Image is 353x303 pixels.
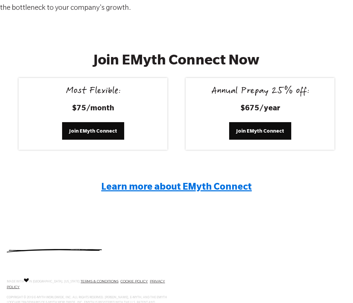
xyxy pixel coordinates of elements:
[7,280,24,284] span: MADE WITH
[101,183,252,193] span: Learn more about EMyth Connect
[69,128,117,135] span: Join EMyth Connect
[62,122,124,140] a: Join EMyth Connect
[120,279,148,284] a: COOKIE POLICY
[229,122,291,140] a: Join EMyth Connect
[29,280,81,284] span: IN [GEOGRAPHIC_DATA], [US_STATE].
[202,254,353,303] iframe: Chat Widget
[81,279,118,284] a: TERMS & CONDITIONS
[27,104,160,115] h3: $75/month
[24,278,29,283] img: Love
[56,54,297,71] h2: Join EMyth Connect Now
[236,128,284,135] span: Join EMyth Connect
[7,249,102,253] img: underline.svg
[101,180,252,193] a: Learn more about EMyth Connect
[194,104,327,115] h3: $675/year
[194,86,327,98] div: Annual Prepay 25% off:
[27,86,160,98] div: Most Flexible:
